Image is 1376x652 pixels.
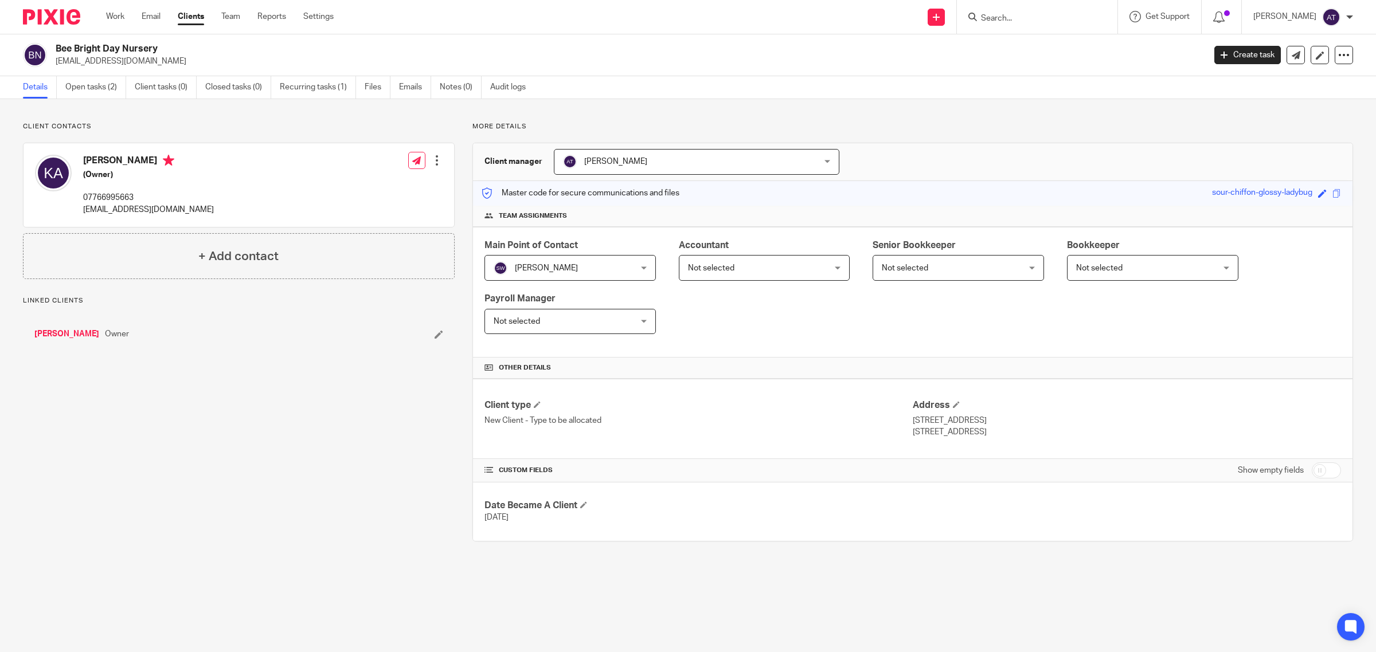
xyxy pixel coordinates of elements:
p: [STREET_ADDRESS] [913,415,1341,426]
a: Settings [303,11,334,22]
span: [PERSON_NAME] [584,158,647,166]
p: More details [472,122,1353,131]
span: Senior Bookkeeper [873,241,956,250]
img: svg%3E [494,261,507,275]
h4: CUSTOM FIELDS [484,466,913,475]
p: New Client - Type to be allocated [484,415,913,426]
span: Bookkeeper [1067,241,1120,250]
span: Main Point of Contact [484,241,578,250]
h4: Date Became A Client [484,500,913,512]
a: Email [142,11,161,22]
p: [EMAIL_ADDRESS][DOMAIN_NAME] [83,204,214,215]
a: Recurring tasks (1) [280,76,356,99]
h2: Bee Bright Day Nursery [56,43,969,55]
a: Emails [399,76,431,99]
p: [PERSON_NAME] [1253,11,1316,22]
a: Details [23,76,57,99]
a: Notes (0) [440,76,482,99]
span: Accountant [679,241,729,250]
a: [PERSON_NAME] [34,328,99,340]
img: svg%3E [563,155,577,168]
h4: Address [913,399,1341,411]
a: Open tasks (2) [65,76,126,99]
h4: Client type [484,399,913,411]
span: Not selected [688,264,734,272]
div: sour-chiffon-glossy-ladybug [1212,187,1312,200]
a: Closed tasks (0) [205,76,271,99]
a: Reports [257,11,286,22]
span: [DATE] [484,513,509,521]
img: svg%3E [1322,8,1340,26]
span: [PERSON_NAME] [515,264,578,272]
img: Pixie [23,9,80,25]
a: Create task [1214,46,1281,64]
span: Not selected [1076,264,1123,272]
i: Primary [163,155,174,166]
span: Payroll Manager [484,294,556,303]
span: Get Support [1146,13,1190,21]
a: Clients [178,11,204,22]
span: Not selected [882,264,928,272]
h4: [PERSON_NAME] [83,155,214,169]
label: Show empty fields [1238,465,1304,476]
a: Audit logs [490,76,534,99]
a: Team [221,11,240,22]
span: Team assignments [499,211,567,221]
p: Client contacts [23,122,455,131]
a: Client tasks (0) [135,76,197,99]
h3: Client manager [484,156,542,167]
img: svg%3E [35,155,72,191]
p: Master code for secure communications and files [482,187,679,199]
p: [STREET_ADDRESS] [913,426,1341,438]
a: Work [106,11,124,22]
a: Files [365,76,390,99]
h5: (Owner) [83,169,214,180]
span: Not selected [494,317,540,325]
span: Owner [105,328,129,340]
span: Other details [499,363,551,372]
input: Search [980,14,1083,24]
p: Linked clients [23,296,455,305]
p: 07766995663 [83,192,214,203]
h4: + Add contact [198,248,279,265]
p: [EMAIL_ADDRESS][DOMAIN_NAME] [56,56,1197,67]
img: svg%3E [23,43,47,67]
